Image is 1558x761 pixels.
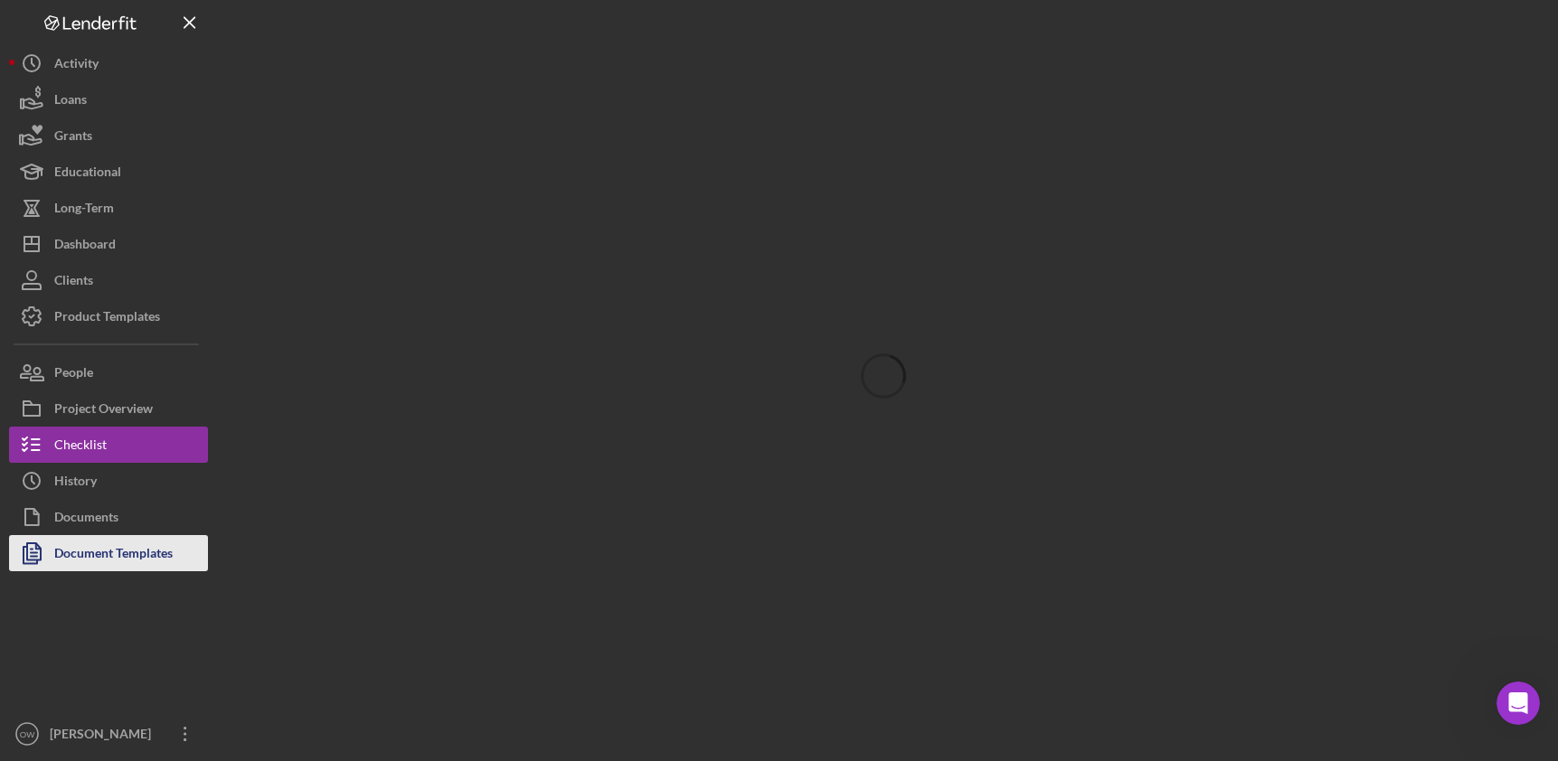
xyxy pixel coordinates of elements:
[9,81,208,117] button: Loans
[54,499,118,540] div: Documents
[9,117,208,154] button: Grants
[54,154,121,194] div: Educational
[9,45,208,81] button: Activity
[54,390,153,431] div: Project Overview
[54,535,173,576] div: Document Templates
[9,390,208,427] button: Project Overview
[54,190,114,230] div: Long-Term
[54,298,160,339] div: Product Templates
[54,427,107,467] div: Checklist
[54,226,116,267] div: Dashboard
[9,499,208,535] button: Documents
[9,154,208,190] button: Educational
[9,463,208,499] button: History
[54,117,92,158] div: Grants
[54,354,93,395] div: People
[9,226,208,262] button: Dashboard
[9,354,208,390] button: People
[54,463,97,503] div: History
[54,45,99,86] div: Activity
[20,729,35,739] text: OW
[9,535,208,571] button: Document Templates
[9,427,208,463] button: Checklist
[54,81,87,122] div: Loans
[9,190,208,226] button: Long-Term
[9,298,208,334] button: Product Templates
[45,716,163,756] div: [PERSON_NAME]
[9,262,208,298] button: Clients
[9,716,208,752] button: OW[PERSON_NAME]
[1497,681,1540,725] iframe: Intercom live chat
[54,262,93,303] div: Clients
